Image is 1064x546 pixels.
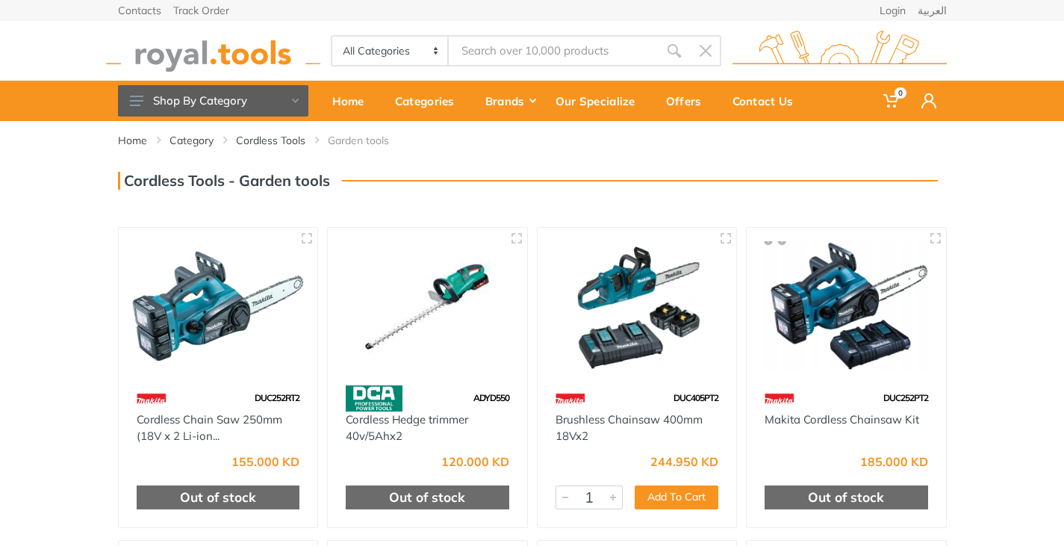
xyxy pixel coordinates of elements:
div: Out of stock [137,485,300,509]
a: Track Order [173,5,229,16]
a: Home [118,133,147,148]
img: Royal Tools - Makita Cordless Chainsaw Kit [760,241,933,370]
select: Category [332,37,449,65]
a: Offers [656,81,722,121]
img: 42.webp [137,385,167,412]
a: Login [880,5,906,16]
a: Contacts [118,5,161,16]
img: Royal Tools - Cordless Chain Saw 250mm (18V x 2 Li-ion) [132,241,305,370]
div: Out of stock [346,485,509,509]
div: 185.000 KD [860,456,928,468]
div: 155.000 KD [231,456,299,468]
a: Cordless Chain Saw 250mm (18V x 2 Li-ion... [137,412,282,444]
nav: breadcrumb [118,133,947,148]
div: 120.000 KD [441,456,509,468]
div: Home [322,85,385,117]
img: royal.tools Logo [732,31,947,72]
a: العربية [918,5,947,16]
div: Our Specialize [545,85,656,117]
a: Category [169,133,214,148]
div: Brands [475,85,545,117]
a: Cordless Tools [236,133,305,148]
span: DUC405PT2 [673,392,718,403]
button: Add To Cart [635,485,718,509]
a: Brushless Chainsaw 400mm 18Vx2 [556,412,703,444]
a: Home [322,81,385,121]
button: Shop By Category [118,85,308,117]
span: ADYD550 [473,392,509,403]
img: 58.webp [346,385,402,412]
div: Categories [385,85,475,117]
h3: Cordless Tools - Garden tools [118,172,330,190]
a: Our Specialize [545,81,656,121]
li: Garden tools [328,133,411,148]
img: 42.webp [556,385,585,412]
div: Out of stock [765,485,928,509]
img: royal.tools Logo [106,31,320,72]
a: Categories [385,81,475,121]
img: 42.webp [765,385,794,412]
input: Site search [449,35,658,66]
span: DUC252PT2 [883,392,928,403]
a: Cordless Hedge trimmer 40v/5Ahx2 [346,412,468,444]
div: Contact Us [722,85,814,117]
img: Royal Tools - Cordless Hedge trimmer 40v/5Ahx2 [341,241,514,370]
a: 0 [873,81,911,121]
div: Offers [656,85,722,117]
a: Contact Us [722,81,814,121]
img: Royal Tools - Brushless Chainsaw 400mm 18Vx2 [551,241,724,370]
div: 244.950 KD [650,456,718,468]
a: Makita Cordless Chainsaw Kit [765,412,919,426]
span: DUC252RT2 [255,392,299,403]
span: 0 [895,87,906,99]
